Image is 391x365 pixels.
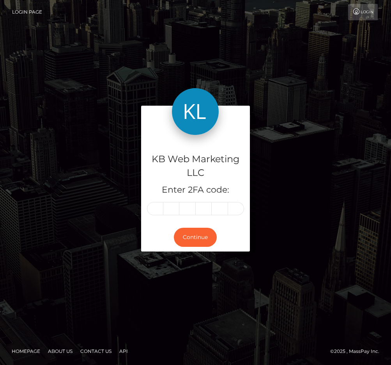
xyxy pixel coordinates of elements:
[147,184,244,196] h5: Enter 2FA code:
[348,4,378,20] a: Login
[147,152,244,180] h4: KB Web Marketing LLC
[45,345,76,357] a: About Us
[12,4,42,20] a: Login Page
[330,347,385,356] div: © 2025 , MassPay Inc.
[172,88,219,135] img: KB Web Marketing LLC
[116,345,131,357] a: API
[9,345,43,357] a: Homepage
[174,228,217,247] button: Continue
[77,345,115,357] a: Contact Us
